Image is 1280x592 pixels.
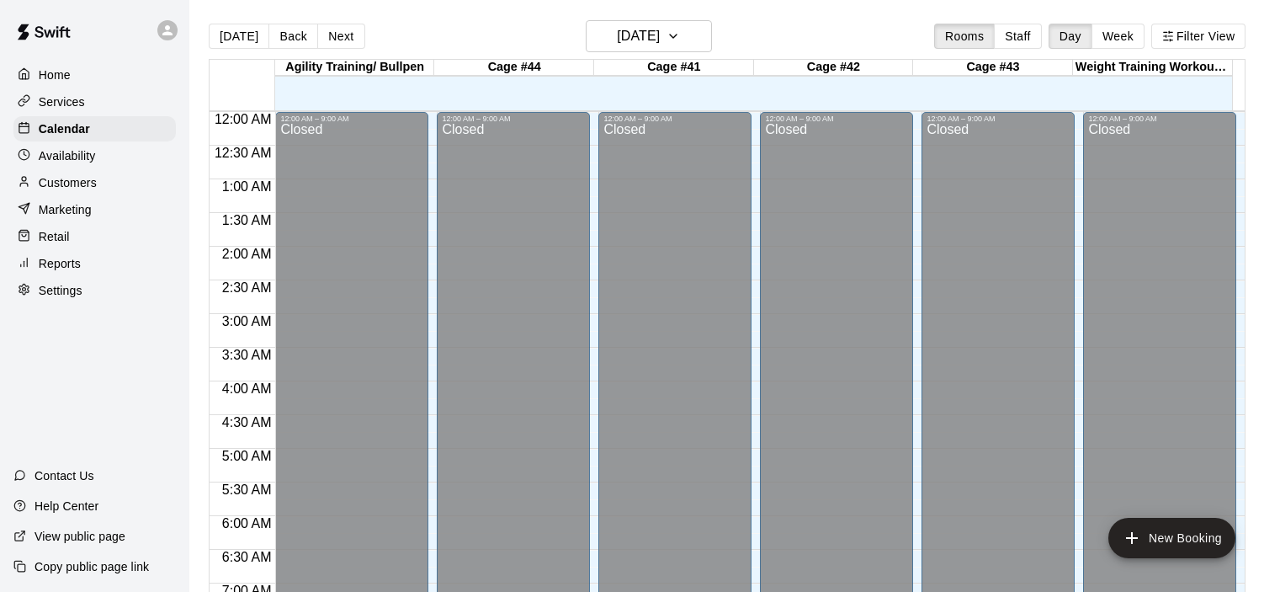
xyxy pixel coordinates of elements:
[13,62,176,88] a: Home
[1073,60,1233,76] div: Weight Training Workout Area
[765,115,908,123] div: 12:00 AM – 9:00 AM
[1108,518,1235,558] button: add
[13,116,176,141] a: Calendar
[39,67,71,83] p: Home
[617,24,660,48] h6: [DATE]
[13,278,176,303] a: Settings
[39,282,82,299] p: Settings
[275,60,435,76] div: Agility Training/ Bullpen
[1151,24,1245,49] button: Filter View
[218,381,276,396] span: 4:00 AM
[13,89,176,115] a: Services
[39,228,70,245] p: Retail
[209,24,269,49] button: [DATE]
[1088,115,1231,123] div: 12:00 AM – 9:00 AM
[39,120,90,137] p: Calendar
[218,348,276,362] span: 3:30 AM
[1091,24,1145,49] button: Week
[218,314,276,328] span: 3:00 AM
[317,24,364,49] button: Next
[218,247,276,261] span: 2:00 AM
[210,146,276,160] span: 12:30 AM
[268,24,318,49] button: Back
[35,558,149,575] p: Copy public page link
[934,24,995,49] button: Rooms
[13,224,176,249] a: Retail
[35,467,94,484] p: Contact Us
[210,112,276,126] span: 12:00 AM
[434,60,594,76] div: Cage #44
[927,115,1070,123] div: 12:00 AM – 9:00 AM
[754,60,914,76] div: Cage #42
[35,528,125,545] p: View public page
[218,516,276,531] span: 6:00 AM
[280,115,423,123] div: 12:00 AM – 9:00 AM
[1049,24,1092,49] button: Day
[218,415,276,429] span: 4:30 AM
[218,483,276,497] span: 5:30 AM
[218,179,276,194] span: 1:00 AM
[13,251,176,276] a: Reports
[218,550,276,564] span: 6:30 AM
[13,143,176,168] a: Availability
[913,60,1073,76] div: Cage #43
[39,201,92,218] p: Marketing
[594,60,754,76] div: Cage #41
[35,498,98,515] p: Help Center
[603,115,746,123] div: 12:00 AM – 9:00 AM
[39,93,85,110] p: Services
[39,147,96,164] p: Availability
[13,197,176,222] a: Marketing
[442,115,585,123] div: 12:00 AM – 9:00 AM
[994,24,1042,49] button: Staff
[586,20,712,52] button: [DATE]
[218,449,276,463] span: 5:00 AM
[218,213,276,227] span: 1:30 AM
[39,174,97,191] p: Customers
[218,280,276,295] span: 2:30 AM
[13,170,176,195] a: Customers
[39,255,81,272] p: Reports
